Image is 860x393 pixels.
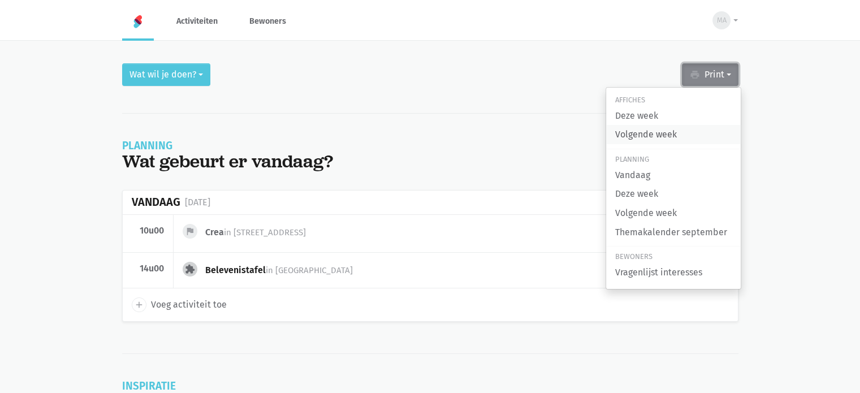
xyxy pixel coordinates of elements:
[205,264,362,277] div: Belevenistafel
[185,226,195,236] i: flag
[224,227,306,237] span: in [STREET_ADDRESS]
[689,70,699,80] i: print
[132,297,227,312] a: add Voeg activiteit toe
[122,381,364,391] div: Inspiratie
[122,63,210,86] button: Wat wil je doen?
[132,196,180,209] div: Vandaag
[240,2,295,40] a: Bewoners
[606,154,741,166] div: Planning
[266,265,353,275] span: in [GEOGRAPHIC_DATA]
[151,297,227,312] span: Voeg activiteit toe
[606,94,741,106] div: Affiches
[606,263,741,282] a: Vragenlijst interesses
[606,251,741,263] div: Bewoners
[705,7,738,33] button: MA
[134,300,144,310] i: add
[606,125,741,144] a: Volgende week
[132,263,165,274] div: 14u00
[185,264,195,274] i: extension
[606,166,741,185] a: Vandaag
[606,204,741,223] a: Volgende week
[131,15,145,28] img: Home
[606,184,741,204] a: Deze week
[185,195,210,210] div: [DATE]
[122,151,333,172] div: Wat gebeurt er vandaag?
[167,2,227,40] a: Activiteiten
[606,87,741,290] div: Wat wil je doen?
[606,223,741,242] a: Themakalender september
[132,225,165,236] div: 10u00
[606,106,741,126] a: Deze week
[717,15,727,26] span: MA
[205,226,315,239] div: Crea
[122,141,333,151] div: Planning
[682,63,738,86] button: Print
